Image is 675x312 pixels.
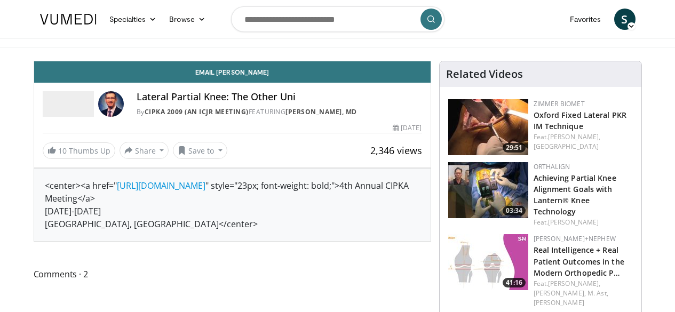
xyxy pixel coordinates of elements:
[448,162,528,218] a: 03:34
[503,143,526,153] span: 29:51
[173,142,227,159] button: Save to
[548,218,599,227] a: [PERSON_NAME]
[58,146,67,156] span: 10
[534,162,570,171] a: OrthAlign
[40,14,97,25] img: VuMedi Logo
[448,162,528,218] img: e169f474-c5d3-4653-a278-c0996aadbacb.150x105_q85_crop-smart_upscale.jpg
[534,289,586,298] a: [PERSON_NAME],
[448,99,528,155] a: 29:51
[563,9,608,30] a: Favorites
[534,132,633,151] div: Feat.
[163,9,212,30] a: Browse
[45,179,420,230] div: <center><a href=" " style="23px; font-weight: bold;">4th Annual CIPKA Meeting</a> [DATE]-[DATE] [...
[534,218,633,227] div: Feat.
[503,206,526,215] span: 03:34
[534,279,633,308] div: Feat.
[231,6,444,32] input: Search topics, interventions
[534,173,616,217] a: Achieving Partial Knee Alignment Goals with Lantern® Knee Technology
[534,234,616,243] a: [PERSON_NAME]+Nephew
[34,267,431,281] span: Comments 2
[137,107,422,117] div: By FEATURING
[370,144,422,157] span: 2,346 views
[534,132,601,151] a: [PERSON_NAME], [GEOGRAPHIC_DATA]
[587,289,608,298] a: M. Ast,
[448,234,528,290] a: 41:16
[548,279,600,288] a: [PERSON_NAME],
[614,9,636,30] a: S
[446,68,523,81] h4: Related Videos
[43,142,115,159] a: 10 Thumbs Up
[448,99,528,155] img: 3b1cd8cb-c291-4a02-b6ea-e2634d1e47bf.150x105_q85_crop-smart_upscale.jpg
[120,142,169,159] button: Share
[103,9,163,30] a: Specialties
[34,61,431,83] a: Email [PERSON_NAME]
[43,91,94,117] img: CIPKA 2009 (an ICJR Meeting)
[137,91,422,103] h4: Lateral Partial Knee: The Other Uni
[503,278,526,287] span: 41:16
[145,107,249,116] a: CIPKA 2009 (an ICJR Meeting)
[117,180,205,191] a: [URL][DOMAIN_NAME]
[285,107,357,116] a: [PERSON_NAME], MD
[534,99,585,108] a: Zimmer Biomet
[98,91,124,117] img: Avatar
[534,245,624,277] a: Real Intelligence + Real Patient Outcomes in the Modern Orthopedic P…
[534,110,626,131] a: Oxford Fixed Lateral PKR IM Technique
[393,123,422,133] div: [DATE]
[448,234,528,290] img: ee8e35d7-143c-4fdf-9a52-4e84709a2b4c.150x105_q85_crop-smart_upscale.jpg
[534,298,584,307] a: [PERSON_NAME]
